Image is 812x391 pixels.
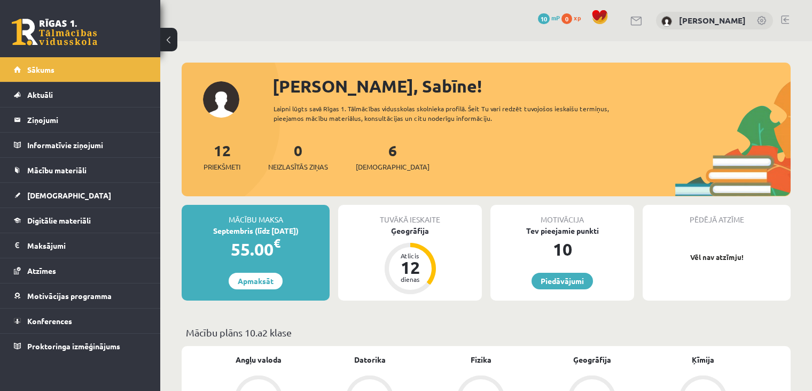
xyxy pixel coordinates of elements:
span: Atzīmes [27,266,56,275]
span: Digitālie materiāli [27,216,91,225]
div: Ģeogrāfija [338,225,482,236]
img: Sabīne Vorza [661,16,672,27]
div: Septembris (līdz [DATE]) [182,225,330,236]
div: Laipni lūgts savā Rīgas 1. Tālmācības vidusskolas skolnieka profilā. Šeit Tu vari redzēt tuvojošo... [274,104,639,123]
a: Datorika [354,354,386,365]
a: Atzīmes [14,258,147,283]
div: 12 [394,259,426,276]
span: Neizlasītās ziņas [268,162,328,172]
a: [DEMOGRAPHIC_DATA] [14,183,147,208]
span: Aktuāli [27,90,53,99]
span: Mācību materiāli [27,165,87,175]
a: Digitālie materiāli [14,208,147,233]
div: Mācību maksa [182,205,330,225]
a: 12Priekšmeti [204,141,240,172]
legend: Informatīvie ziņojumi [27,133,147,157]
a: Angļu valoda [236,354,282,365]
div: 10 [490,236,634,262]
a: 0Neizlasītās ziņas [268,141,328,172]
legend: Maksājumi [27,233,147,258]
a: Ģeogrāfija [573,354,611,365]
a: Proktoringa izmēģinājums [14,334,147,358]
a: 10 mP [538,13,560,22]
a: Maksājumi [14,233,147,258]
a: Ķīmija [692,354,714,365]
div: 55.00 [182,236,330,262]
div: Tuvākā ieskaite [338,205,482,225]
div: [PERSON_NAME], Sabīne! [272,73,791,99]
div: Motivācija [490,205,634,225]
span: Motivācijas programma [27,291,112,301]
p: Mācību plāns 10.a2 klase [186,325,786,340]
a: Apmaksāt [229,273,283,289]
span: [DEMOGRAPHIC_DATA] [356,162,430,172]
div: Atlicis [394,252,426,259]
a: Sākums [14,57,147,82]
p: Vēl nav atzīmju! [648,252,785,263]
span: [DEMOGRAPHIC_DATA] [27,190,111,200]
span: € [274,235,280,251]
a: Aktuāli [14,82,147,107]
a: Informatīvie ziņojumi [14,133,147,157]
legend: Ziņojumi [27,108,147,132]
a: Fizika [471,354,491,365]
a: 6[DEMOGRAPHIC_DATA] [356,141,430,172]
a: Mācību materiāli [14,158,147,182]
span: 0 [561,13,572,24]
span: 10 [538,13,550,24]
a: 0 xp [561,13,586,22]
span: Priekšmeti [204,162,240,172]
span: xp [574,13,581,22]
div: dienas [394,276,426,282]
a: [PERSON_NAME] [679,15,746,26]
span: Proktoringa izmēģinājums [27,341,120,351]
a: Motivācijas programma [14,283,147,308]
span: Sākums [27,65,54,74]
a: Ziņojumi [14,108,147,132]
span: mP [551,13,560,22]
div: Pēdējā atzīme [643,205,791,225]
a: Konferences [14,309,147,333]
a: Piedāvājumi [532,273,593,289]
a: Ģeogrāfija Atlicis 12 dienas [338,225,482,296]
a: Rīgas 1. Tālmācības vidusskola [12,19,97,45]
div: Tev pieejamie punkti [490,225,634,236]
span: Konferences [27,316,72,326]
